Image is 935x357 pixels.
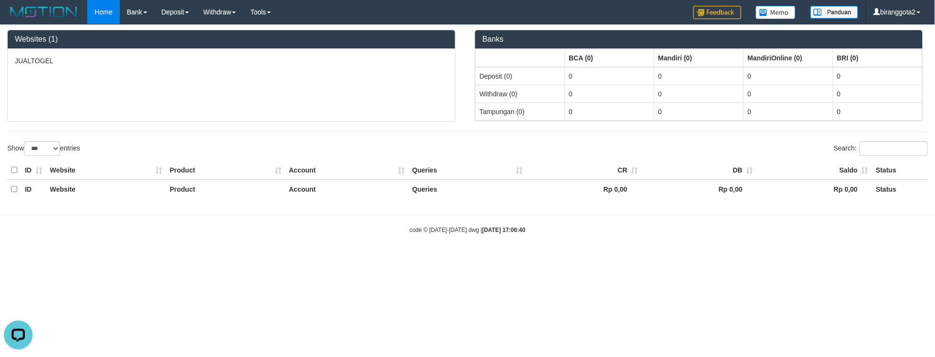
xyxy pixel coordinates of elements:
[756,6,796,19] img: Button%20Memo.svg
[476,49,565,67] th: Group: activate to sort column ascending
[833,49,922,67] th: Group: activate to sort column ascending
[166,180,285,198] th: Product
[744,103,833,120] td: 0
[285,180,409,198] th: Account
[860,141,928,156] input: Search:
[526,180,642,198] th: Rp 0,00
[833,85,922,103] td: 0
[4,4,33,33] button: Open LiveChat chat widget
[21,180,46,198] th: ID
[872,180,928,198] th: Status
[476,103,565,120] td: Tampungan (0)
[15,56,448,66] p: JUALTOGEL
[285,161,409,180] th: Account
[565,49,654,67] th: Group: activate to sort column ascending
[565,67,654,85] td: 0
[409,180,527,198] th: Queries
[46,180,166,198] th: Website
[744,67,833,85] td: 0
[565,85,654,103] td: 0
[526,161,642,180] th: CR
[810,6,858,19] img: panduan.png
[654,103,743,120] td: 0
[642,161,757,180] th: DB
[744,85,833,103] td: 0
[15,35,448,44] h3: Websites (1)
[757,161,872,180] th: Saldo
[46,161,166,180] th: Website
[654,49,743,67] th: Group: activate to sort column ascending
[409,161,527,180] th: Queries
[21,161,46,180] th: ID
[166,161,285,180] th: Product
[654,85,743,103] td: 0
[409,227,526,233] small: code © [DATE]-[DATE] dwg |
[833,103,922,120] td: 0
[642,180,757,198] th: Rp 0,00
[476,85,565,103] td: Withdraw (0)
[654,67,743,85] td: 0
[872,161,928,180] th: Status
[24,141,60,156] select: Showentries
[834,141,928,156] label: Search:
[565,103,654,120] td: 0
[693,6,741,19] img: Feedback.jpg
[757,180,872,198] th: Rp 0,00
[7,5,80,19] img: MOTION_logo.png
[476,67,565,85] td: Deposit (0)
[482,35,915,44] h3: Banks
[7,141,80,156] label: Show entries
[482,227,526,233] strong: [DATE] 17:06:40
[744,49,833,67] th: Group: activate to sort column ascending
[833,67,922,85] td: 0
